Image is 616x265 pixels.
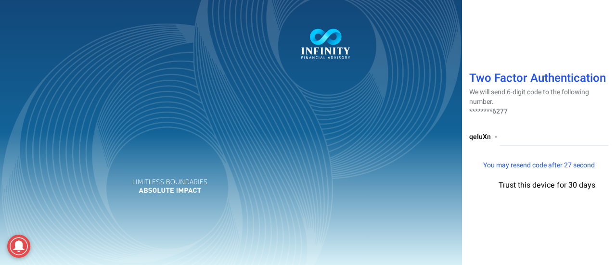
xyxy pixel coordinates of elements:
span: We will send 6-digit code to the following number. [469,87,589,107]
h1: Two Factor Authentication [469,72,609,87]
span: - [495,132,497,142]
span: qeIuXn [469,132,491,142]
span: You may resend code after 27 second [483,160,595,170]
span: Trust this device for 30 days [499,179,595,191]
